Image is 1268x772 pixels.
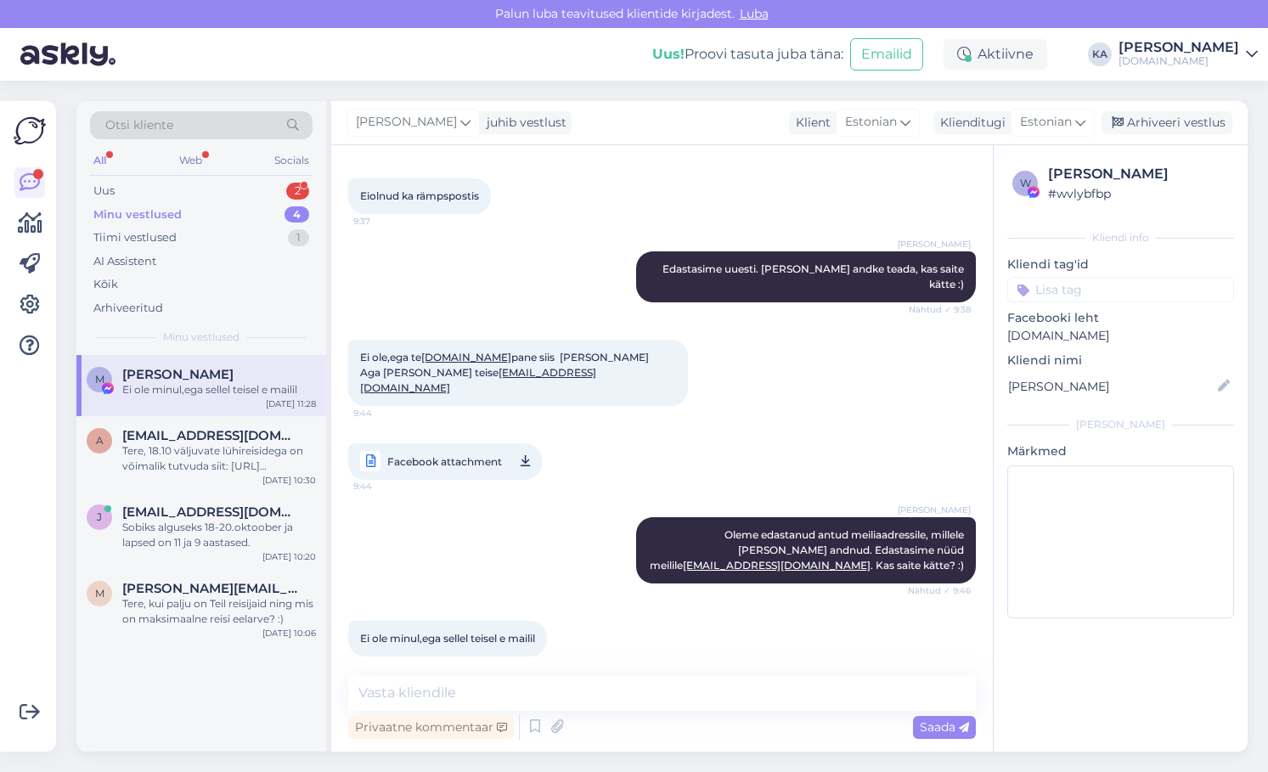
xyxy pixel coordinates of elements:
span: Edastasime uuesti. [PERSON_NAME] andke teada, kas saite kätte :) [662,262,966,290]
div: [DATE] 10:30 [262,474,316,487]
p: Kliendi nimi [1007,352,1234,369]
div: Ei ole minul,ega sellel teisel e mailil [122,382,316,397]
div: 4 [285,206,309,223]
div: Uus [93,183,115,200]
button: Emailid [850,38,923,70]
div: [PERSON_NAME] [1007,417,1234,432]
input: Lisa nimi [1008,377,1214,396]
div: [DATE] 10:20 [262,550,316,563]
div: All [90,149,110,172]
a: [EMAIL_ADDRESS][DOMAIN_NAME] [683,559,871,572]
div: Arhiveeritud [93,300,163,317]
span: [PERSON_NAME] [356,113,457,132]
span: Otsi kliente [105,116,173,134]
span: Marko.tumanov@mail.ee [122,581,299,596]
div: Aktiivne [944,39,1047,70]
span: [PERSON_NAME] [898,504,971,516]
div: Klienditugi [933,114,1006,132]
span: Ei ole minul,ega sellel teisel e mailil [360,632,535,645]
p: Facebooki leht [1007,309,1234,327]
span: Minu vestlused [163,330,240,345]
span: Eiolnud ka rämpspostis [360,189,479,202]
span: ann1ika.1995@gmail.com [122,428,299,443]
div: # wvlybfbp [1048,184,1229,203]
a: [DOMAIN_NAME] [421,351,511,363]
div: Web [176,149,206,172]
span: [PERSON_NAME] [898,238,971,251]
div: Kliendi info [1007,230,1234,245]
div: 1 [288,229,309,246]
span: jyriadosi@gmail.com [122,504,299,520]
div: Tiimi vestlused [93,229,177,246]
span: w [1020,177,1031,189]
span: a [96,434,104,447]
div: [DOMAIN_NAME] [1119,54,1239,68]
span: 9:44 [353,407,417,420]
span: Oleme edastanud antud meiliaadressile, millele [PERSON_NAME] andnud. Edastasime nüüd meilile . Ka... [650,528,966,572]
div: Sobiks alguseks 18-20.oktoober ja lapsed on 11 ja 9 aastased. [122,520,316,550]
div: [DATE] 11:28 [266,397,316,410]
div: Proovi tasuta juba täna: [652,44,843,65]
input: Lisa tag [1007,277,1234,302]
span: M [95,587,104,600]
span: Luba [735,6,774,21]
div: Privaatne kommentaar [348,716,514,739]
p: Kliendi tag'id [1007,256,1234,273]
div: Tere, kui palju on Teil reisijaid ning mis on maksimaalne reisi eelarve? :) [122,596,316,627]
div: [PERSON_NAME] [1119,41,1239,54]
a: Facebook attachment9:44 [348,443,542,480]
div: Socials [271,149,313,172]
div: Arhiveeri vestlus [1102,111,1232,134]
p: [DOMAIN_NAME] [1007,327,1234,345]
span: Maie Vasar [122,367,234,382]
span: Nähtud ✓ 9:46 [907,584,971,597]
span: Nähtud ✓ 9:38 [907,303,971,316]
p: Märkmed [1007,442,1234,460]
span: Estonian [845,113,897,132]
span: 9:44 [353,476,417,497]
div: [PERSON_NAME] [1048,164,1229,184]
div: AI Assistent [93,253,156,270]
span: Facebook attachment [387,451,502,472]
div: KA [1088,42,1112,66]
span: Saada [920,719,969,735]
div: Klient [789,114,831,132]
div: Minu vestlused [93,206,182,223]
div: juhib vestlust [480,114,566,132]
span: 11:28 [353,657,417,670]
span: Estonian [1020,113,1072,132]
div: [DATE] 10:06 [262,627,316,640]
div: 2 [286,183,309,200]
span: 9:37 [353,215,417,228]
span: M [95,373,104,386]
span: j [97,510,102,523]
a: [PERSON_NAME][DOMAIN_NAME] [1119,41,1258,68]
b: Uus! [652,46,685,62]
span: Ei ole,ega te pane siis [PERSON_NAME] Aga [PERSON_NAME] teise [360,351,649,394]
img: Askly Logo [14,115,46,147]
div: Tere, 18.10 väljuvate lühireisidega on võimalik tutvuda siit: [URL][DOMAIN_NAME] [122,443,316,474]
div: Kõik [93,276,118,293]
